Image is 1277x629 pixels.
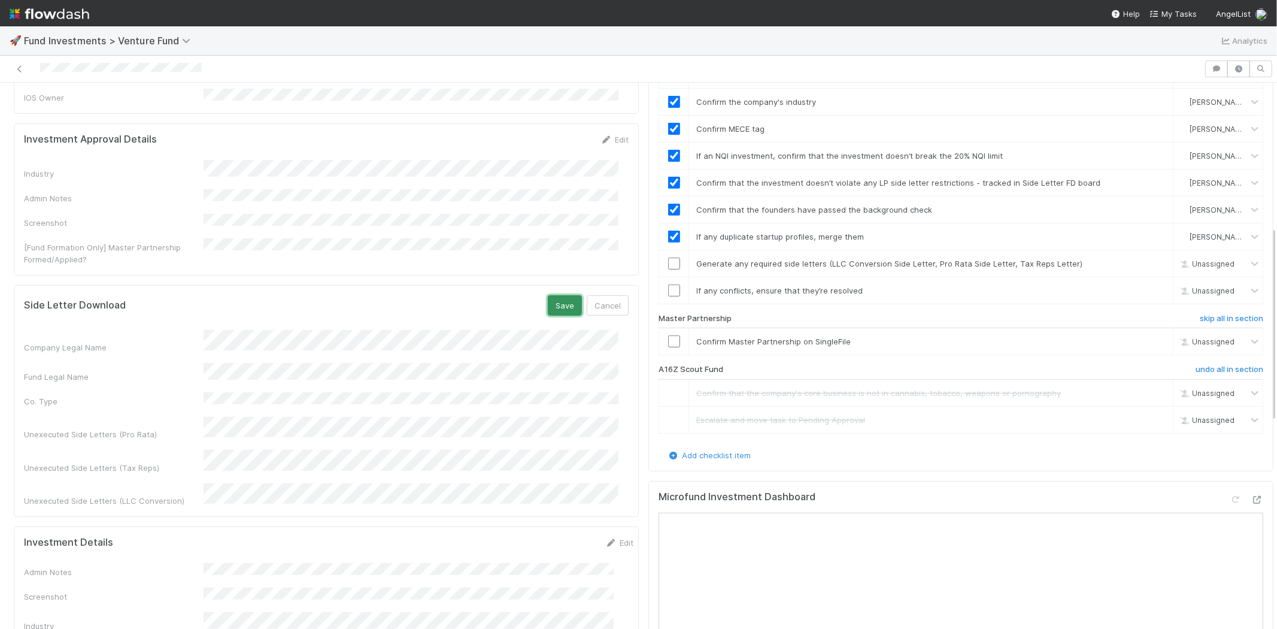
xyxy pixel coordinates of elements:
[24,241,204,265] div: [Fund Formation Only] Master Partnership Formed/Applied?
[1111,8,1140,20] div: Help
[1190,125,1248,134] span: [PERSON_NAME]
[605,538,633,548] a: Edit
[587,295,629,316] button: Cancel
[1190,98,1248,107] span: [PERSON_NAME]
[696,97,816,107] span: Confirm the company's industry
[10,4,89,24] img: logo-inverted-e16ddd16eac7371096b0.svg
[1216,9,1251,19] span: AngelList
[1178,124,1188,134] img: avatar_5106bb14-94e9-4897-80de-6ae81081f36d.png
[696,232,864,241] span: If any duplicate startup profiles, merge them
[24,591,204,603] div: Screenshot
[696,259,1082,268] span: Generate any required side letters (LLC Conversion Side Letter, Pro Rata Side Letter, Tax Reps Le...
[24,462,204,474] div: Unexecuted Side Letters (Tax Reps)
[696,151,1003,161] span: If an NQI investment, confirm that the investment doesn’t break the 20% NQI limit
[659,491,815,503] h5: Microfund Investment Dashboard
[1190,152,1248,161] span: [PERSON_NAME]
[1178,205,1188,214] img: avatar_5106bb14-94e9-4897-80de-6ae81081f36d.png
[24,566,204,578] div: Admin Notes
[24,134,157,146] h5: Investment Approval Details
[24,495,204,507] div: Unexecuted Side Letters (LLC Conversion)
[1178,416,1234,425] span: Unassigned
[1178,259,1234,268] span: Unassigned
[1149,8,1197,20] a: My Tasks
[696,286,863,295] span: If any conflicts, ensure that they’re resolved
[600,135,629,144] a: Edit
[696,124,765,134] span: Confirm MECE tag
[1178,337,1234,346] span: Unassigned
[1196,365,1263,379] a: undo all in section
[24,537,113,549] h5: Investment Details
[24,92,204,104] div: IOS Owner
[1190,232,1248,241] span: [PERSON_NAME]
[1200,314,1263,323] h6: skip all in section
[696,178,1100,188] span: Confirm that the investment doesn’t violate any LP side letter restrictions - tracked in Side Let...
[24,395,204,407] div: Co. Type
[1196,365,1263,374] h6: undo all in section
[548,295,582,316] button: Save
[24,428,204,440] div: Unexecuted Side Letters (Pro Rata)
[668,450,751,460] a: Add checklist item
[24,35,196,47] span: Fund Investments > Venture Fund
[1178,389,1234,398] span: Unassigned
[1190,205,1248,214] span: [PERSON_NAME]
[696,388,1061,398] span: Confirm that the company's core business is not in cannabis, tobacco, weapons or pornography
[24,371,204,383] div: Fund Legal Name
[1178,178,1188,188] img: avatar_5106bb14-94e9-4897-80de-6ae81081f36d.png
[1190,179,1248,188] span: [PERSON_NAME]
[24,341,204,353] div: Company Legal Name
[659,314,732,323] h6: Master Partnership
[659,365,723,374] h6: A16Z Scout Fund
[696,337,851,346] span: Confirm Master Partnership on SingleFile
[1220,34,1267,48] a: Analytics
[1200,314,1263,328] a: skip all in section
[1178,97,1188,107] img: avatar_5106bb14-94e9-4897-80de-6ae81081f36d.png
[1178,151,1188,161] img: avatar_5106bb14-94e9-4897-80de-6ae81081f36d.png
[1255,8,1267,20] img: avatar_5106bb14-94e9-4897-80de-6ae81081f36d.png
[24,192,204,204] div: Admin Notes
[10,35,22,46] span: 🚀
[24,300,126,312] h5: Side Letter Download
[1178,286,1234,295] span: Unassigned
[24,217,204,229] div: Screenshot
[696,205,932,214] span: Confirm that the founders have passed the background check
[24,168,204,180] div: Industry
[1149,9,1197,19] span: My Tasks
[696,415,865,425] span: Escalate and move task to Pending Approval
[1178,232,1188,241] img: avatar_5106bb14-94e9-4897-80de-6ae81081f36d.png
